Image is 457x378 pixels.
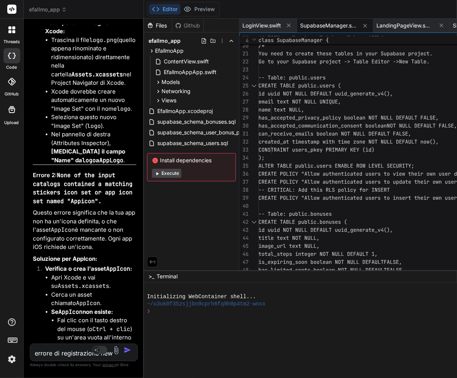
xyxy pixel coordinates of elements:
[258,146,375,153] span: CONSTRAINT users_pkey PRIMARY KEY (id)
[172,22,203,29] div: Github
[161,87,191,95] span: Networking
[258,90,387,97] span: id uuid NOT NULL DEFAULT uuid_generate_v4(
[387,267,405,273] span: FALSE,
[249,218,259,226] div: Click to collapse the range.
[258,194,399,201] span: CREATE POLICY "Allow authenticated users to in
[239,114,249,122] div: 29
[106,265,130,273] code: AppIcon
[258,154,265,161] span: );
[239,130,249,138] div: 31
[258,74,326,81] span: -- Table: public.users
[258,98,341,105] span: email text NOT NULL UNIQUE,
[258,218,347,225] span: CREATE TABLE public.bonuses (
[147,300,266,308] span: ~/u3uk0f35zsjjbn9cprh6fq9h0p4tm2-wnxx
[258,242,320,249] span: image_url text NULL,
[239,210,249,218] div: 41
[258,82,341,89] span: CREATE TABLE public.users (
[89,36,117,44] code: logo.png
[300,22,357,29] span: SupabaseManager.swift
[5,120,19,126] label: Upload
[117,105,131,113] code: logo
[33,255,97,262] strong: Soluzione per AppIcon:
[33,171,132,205] code: None of the input catalogs contained a matching stickers icon set or app icon set named "Appicon".
[239,138,249,146] div: 32
[3,39,20,45] label: threads
[157,117,236,126] span: supabase_schema_bonuses.sql
[152,157,231,164] span: Install dependencies
[239,266,249,274] div: 48
[112,346,121,355] img: attachment
[258,122,387,129] span: has_accepted_communication_consent boolean
[147,308,150,315] span: ❯
[242,22,281,29] span: LoginView.swift
[258,178,399,185] span: CREATE POLICY "Allow authenticated users to up
[29,6,67,13] span: efallmo_app
[239,226,249,234] div: 43
[33,208,136,252] p: Questo errore significa che la tua app non ha un'icona definita, o che l'asset è mancante o non c...
[155,47,184,55] span: EfallmoApp
[239,58,249,66] div: 22
[258,114,387,121] span: has_accepted_privacy_policy boolean NOT NU
[51,113,136,130] li: Seleziona questo nuovo "Image Set" ( ).
[399,58,430,65] span: New Table.
[387,122,457,129] span: NOT NULL DEFAULT FALSE,
[249,82,259,90] div: Click to collapse the range.
[258,138,387,145] span: created_at timestamp with time zone NOT NU
[258,267,387,273] span: has_limited_spots boolean NOT NULL DEFAULT
[157,128,268,137] span: supabase_schema_user_bonus_progress.sql
[157,139,229,148] span: supabase_schema_users.sql
[152,169,181,178] button: Execute
[239,202,249,210] div: 40
[258,50,399,57] span: You need to create these tables in your Supaba
[239,42,249,50] div: 20
[387,114,439,121] span: LL DEFAULT FALSE,
[258,37,329,44] span: class SupabaseManager {
[258,58,399,65] span: Go to your Supabase project -> Table Editor ->
[102,362,116,367] span: privacy
[149,4,181,15] button: Editor
[51,148,125,164] strong: [MEDICAL_DATA] il campo "Name" da a
[239,170,249,178] div: 36
[163,57,210,66] span: ContentView.swift
[239,74,249,82] div: 24
[239,250,249,258] div: 46
[149,273,154,280] span: >_
[51,226,75,234] code: AppIcon
[51,130,136,165] li: Nel pannello di destra (Attributes Inspector), .
[258,162,399,169] span: ALTER TABLE public.users ENABLE ROW LEVEL SECU
[239,122,249,130] div: 30
[258,226,387,233] span: id uuid NOT NULL DEFAULT uuid_generate_v4(
[5,91,19,97] label: GitHub
[387,226,393,233] span: ),
[387,138,439,145] span: LL DEFAULT now(),
[399,162,414,169] span: RITY;
[239,50,249,58] div: 21
[71,71,123,78] code: Assets.xcassets
[45,265,132,272] strong: Verifica o crea l'asset :
[239,154,249,162] div: 34
[92,325,130,333] code: Ctrl + clic
[239,90,249,98] div: 26
[181,4,218,15] button: Preview
[157,273,178,280] span: Terminal
[144,22,172,29] div: Files
[258,210,332,217] span: -- Table: public.bonuses
[51,36,136,87] li: Trascina il file (quello appena rinominato e ridimensionato) direttamente nella cartella nel Proj...
[239,37,249,45] span: 4
[163,68,217,77] span: EfallmoAppApp.swift
[258,106,304,113] span: name text NULL,
[149,37,181,45] span: efallmo_app
[5,353,18,366] img: settings
[6,64,17,71] label: code
[258,186,390,193] span: -- CRITICAL: Add this RLS policy for INSERT
[387,90,393,97] span: ),
[387,130,411,137] span: T FALSE,
[57,316,136,351] li: Fai clic con il tasto destro del mouse (o ) su un'area vuota all'interno di .
[157,107,213,116] span: EfallmoApp.xcodeproj
[239,258,249,266] div: 47
[239,194,249,202] div: 39
[239,106,249,114] div: 28
[161,97,176,104] span: Views
[87,122,101,130] code: logo
[258,258,384,265] span: is_expiring_soon boolean NOT NULL DEFAULT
